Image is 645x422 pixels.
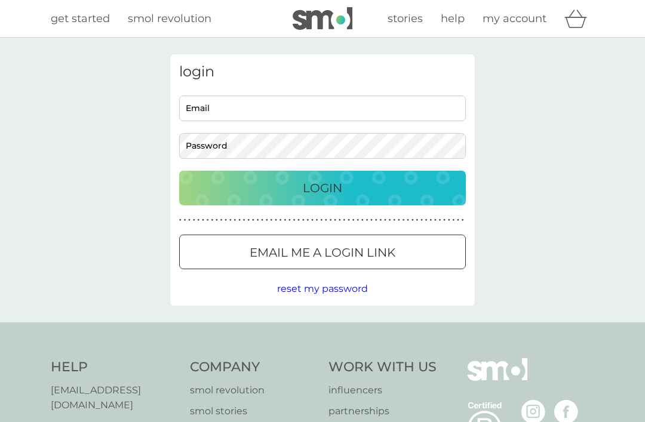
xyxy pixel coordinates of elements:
p: ● [216,217,218,223]
p: ● [271,217,273,223]
button: reset my password [277,281,368,297]
p: ● [425,217,428,223]
p: ● [448,217,450,223]
span: get started [51,12,110,25]
p: ● [434,217,437,223]
p: ● [316,217,318,223]
p: ● [266,217,268,223]
p: ● [403,217,405,223]
a: my account [483,10,546,27]
p: ● [225,217,227,223]
img: smol [293,7,352,30]
span: stories [388,12,423,25]
p: ● [361,217,364,223]
h4: Company [190,358,317,377]
p: ● [307,217,309,223]
p: ● [297,217,300,223]
p: ● [348,217,350,223]
p: ● [370,217,373,223]
p: ● [275,217,277,223]
p: ● [443,217,446,223]
p: ● [198,217,200,223]
p: ● [229,217,232,223]
p: ● [429,217,432,223]
a: help [441,10,465,27]
p: ● [375,217,377,223]
div: basket [564,7,594,30]
p: ● [462,217,464,223]
h3: login [179,63,466,81]
a: smol revolution [128,10,211,27]
p: ● [339,217,341,223]
a: get started [51,10,110,27]
p: ● [380,217,382,223]
p: ● [320,217,322,223]
p: ● [439,217,441,223]
p: ● [243,217,245,223]
p: Login [303,178,342,198]
button: Email me a login link [179,235,466,269]
p: ● [311,217,314,223]
p: ● [179,217,182,223]
a: [EMAIL_ADDRESS][DOMAIN_NAME] [51,383,178,413]
a: stories [388,10,423,27]
p: ● [325,217,327,223]
h4: Work With Us [328,358,437,377]
a: influencers [328,383,437,398]
p: ● [407,217,409,223]
p: ● [302,217,305,223]
span: reset my password [277,283,368,294]
p: ● [334,217,336,223]
p: ● [384,217,386,223]
p: ● [284,217,286,223]
p: ● [288,217,291,223]
p: ● [207,217,209,223]
p: Email me a login link [250,243,395,262]
p: ● [357,217,359,223]
span: my account [483,12,546,25]
p: ● [193,217,195,223]
p: ● [211,217,213,223]
p: ● [220,217,223,223]
p: ● [188,217,191,223]
p: ● [389,217,391,223]
p: ● [398,217,400,223]
p: ● [366,217,368,223]
p: ● [457,217,459,223]
p: ● [247,217,250,223]
img: smol [468,358,527,399]
p: ● [184,217,186,223]
p: ● [257,217,259,223]
p: ● [416,217,419,223]
p: ● [234,217,236,223]
p: ● [411,217,414,223]
p: ● [252,217,254,223]
p: ● [330,217,332,223]
p: ● [238,217,241,223]
p: ● [453,217,455,223]
a: smol stories [190,403,317,419]
p: ● [293,217,296,223]
p: ● [352,217,355,223]
h4: Help [51,358,178,377]
span: smol revolution [128,12,211,25]
a: smol revolution [190,383,317,398]
p: ● [393,217,395,223]
a: partnerships [328,403,437,419]
p: ● [420,217,423,223]
p: ● [279,217,282,223]
button: Login [179,171,466,205]
p: ● [261,217,263,223]
span: help [441,12,465,25]
p: ● [202,217,204,223]
p: ● [343,217,346,223]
